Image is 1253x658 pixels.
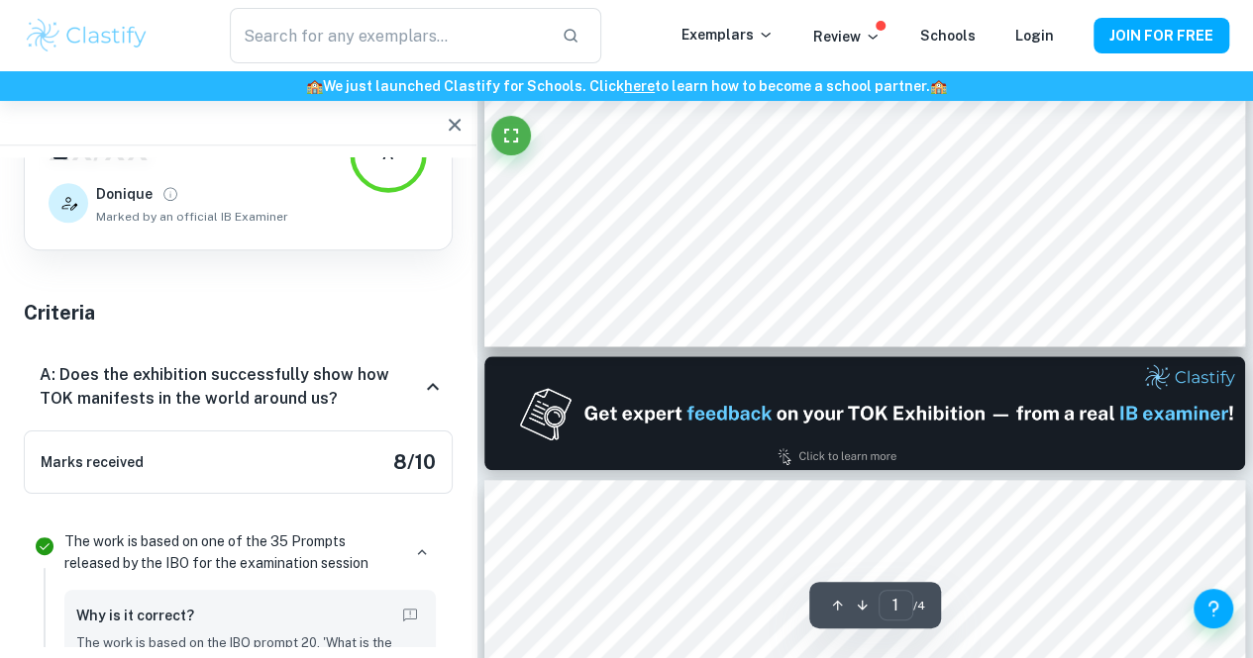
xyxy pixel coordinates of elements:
[24,16,150,55] img: Clastify logo
[41,451,144,473] h6: Marks received
[813,26,881,47] p: Review
[484,356,1245,470] img: Ad
[920,28,976,44] a: Schools
[491,116,531,155] button: Fullscreen
[76,605,194,626] h6: Why is it correct?
[157,180,184,208] button: View full profile
[24,298,453,328] h5: Criteria
[64,530,400,574] p: The work is based on one of the 35 Prompts released by the IBO for the examination session
[1194,589,1233,628] button: Help and Feedback
[1015,28,1054,44] a: Login
[33,534,56,558] svg: Correct
[4,75,1249,97] h6: We just launched Clastify for Schools. Click to learn how to become a school partner.
[930,78,947,94] span: 🏫
[396,602,424,629] button: Report mistake/confusion
[681,24,774,46] p: Exemplars
[24,343,453,430] div: A: Does the exhibition successfully show how TOK manifests in the world around us?
[96,183,153,205] h6: Donique
[624,78,655,94] a: here
[230,8,547,63] input: Search for any exemplars...
[393,447,436,477] h5: 8 / 10
[306,78,323,94] span: 🏫
[1094,18,1229,53] button: JOIN FOR FREE
[96,208,288,226] span: Marked by an official IB Examiner
[913,597,925,614] span: / 4
[40,363,421,411] h6: A: Does the exhibition successfully show how TOK manifests in the world around us?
